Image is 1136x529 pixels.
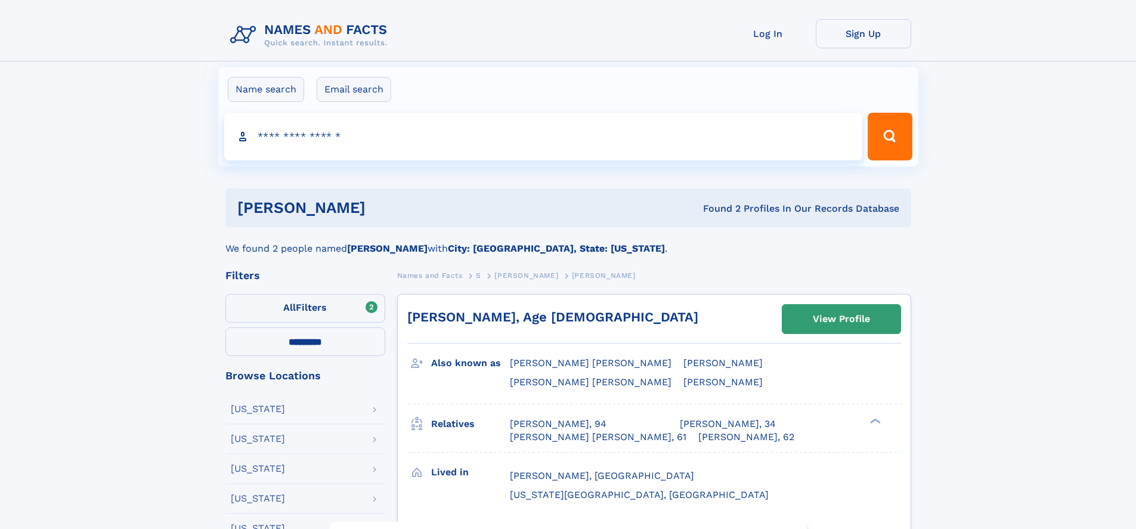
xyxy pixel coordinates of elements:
a: Log In [720,19,816,48]
div: Browse Locations [225,370,385,381]
input: search input [224,113,863,160]
span: All [283,302,296,313]
label: Name search [228,77,304,102]
a: [PERSON_NAME], Age [DEMOGRAPHIC_DATA] [407,310,698,324]
a: [PERSON_NAME], 34 [680,417,776,431]
span: [PERSON_NAME] [683,357,763,369]
div: ❯ [867,417,881,425]
div: We found 2 people named with . [225,227,911,256]
button: Search Button [868,113,912,160]
div: [US_STATE] [231,464,285,474]
a: View Profile [782,305,900,333]
span: [PERSON_NAME] [683,376,763,388]
a: [PERSON_NAME] [494,268,558,283]
div: [US_STATE] [231,434,285,444]
span: S [476,271,481,280]
a: [PERSON_NAME] [PERSON_NAME], 61 [510,431,686,444]
span: [PERSON_NAME] [PERSON_NAME] [510,357,671,369]
div: Found 2 Profiles In Our Records Database [534,202,899,215]
div: Filters [225,270,385,281]
span: [PERSON_NAME] [PERSON_NAME] [510,376,671,388]
h1: [PERSON_NAME] [237,200,534,215]
h3: Relatives [431,414,510,434]
label: Email search [317,77,391,102]
label: Filters [225,294,385,323]
b: City: [GEOGRAPHIC_DATA], State: [US_STATE] [448,243,665,254]
div: [US_STATE] [231,494,285,503]
img: Logo Names and Facts [225,19,397,51]
h3: Lived in [431,462,510,482]
div: View Profile [813,305,870,333]
b: [PERSON_NAME] [347,243,428,254]
span: [PERSON_NAME] [572,271,636,280]
a: S [476,268,481,283]
a: [PERSON_NAME], 62 [698,431,794,444]
span: [PERSON_NAME], [GEOGRAPHIC_DATA] [510,470,694,481]
a: Names and Facts [397,268,463,283]
div: [US_STATE] [231,404,285,414]
a: [PERSON_NAME], 94 [510,417,606,431]
a: Sign Up [816,19,911,48]
span: [US_STATE][GEOGRAPHIC_DATA], [GEOGRAPHIC_DATA] [510,489,769,500]
h3: Also known as [431,353,510,373]
span: [PERSON_NAME] [494,271,558,280]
